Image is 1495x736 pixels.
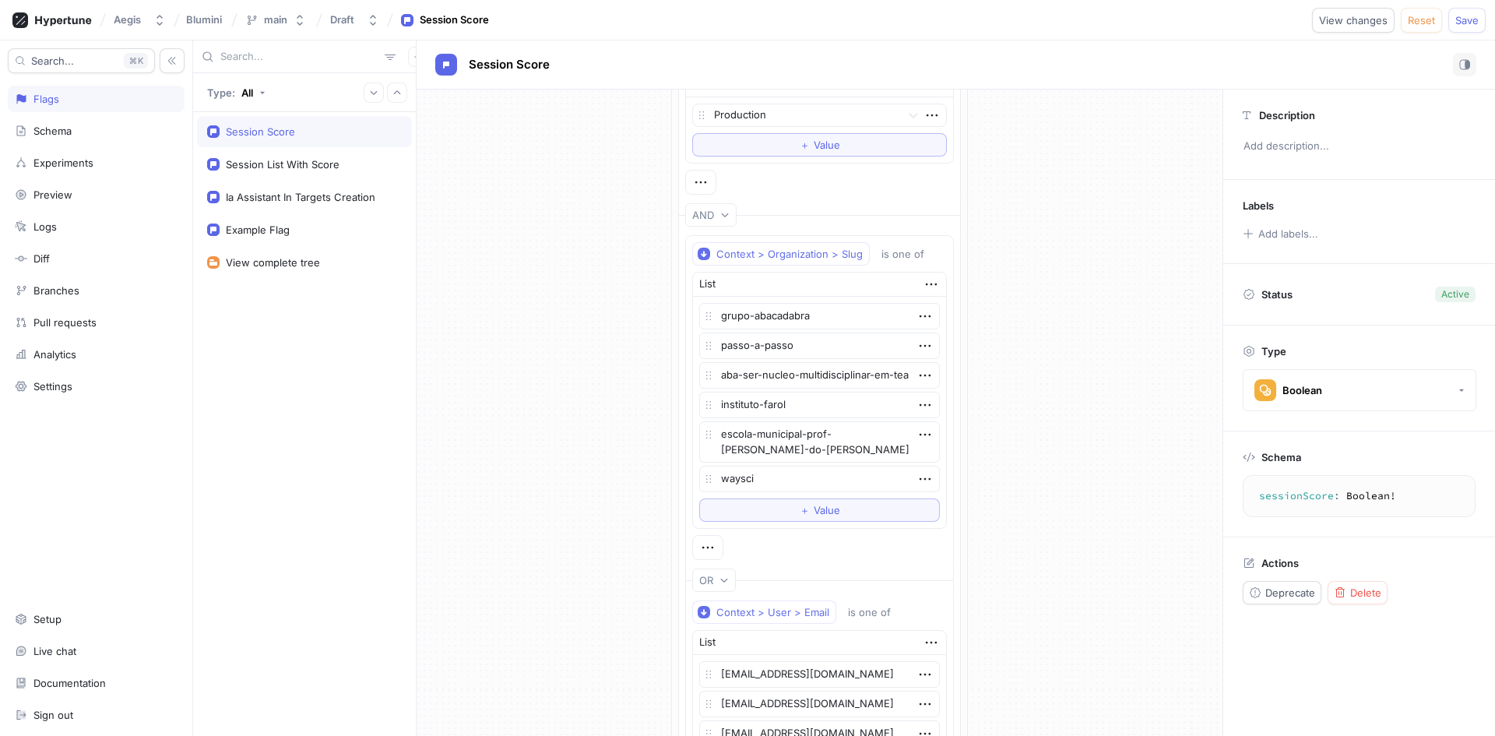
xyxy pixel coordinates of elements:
[1261,557,1299,569] p: Actions
[33,380,72,393] div: Settings
[33,709,73,721] div: Sign out
[387,83,407,103] button: Collapse all
[814,505,840,515] span: Value
[692,569,736,592] button: OR
[33,188,72,201] div: Preview
[8,670,185,696] a: Documentation
[800,140,810,150] span: ＋
[33,252,50,265] div: Diff
[1236,133,1482,160] p: Add description...
[186,14,222,25] span: Blumini
[1455,16,1479,25] span: Save
[1261,345,1286,357] p: Type
[31,56,74,65] span: Search...
[699,498,940,522] button: ＋Value
[33,284,79,297] div: Branches
[1261,451,1301,463] p: Schema
[1319,16,1388,25] span: View changes
[692,133,947,157] button: ＋Value
[33,316,97,329] div: Pull requests
[1243,369,1476,411] button: Boolean
[848,606,891,619] div: is one of
[716,248,863,261] div: Context > Organization > Slug
[202,79,271,106] button: Type: All
[800,505,810,515] span: ＋
[1350,588,1381,597] span: Delete
[241,86,253,99] div: All
[881,248,924,261] div: is one of
[207,86,235,99] p: Type:
[33,220,57,233] div: Logs
[33,645,76,657] div: Live chat
[1408,16,1435,25] span: Reset
[716,606,829,619] div: Context > User > Email
[226,158,339,171] div: Session List With Score
[699,661,940,688] textarea: [EMAIL_ADDRESS][DOMAIN_NAME]
[226,125,295,138] div: Session Score
[814,140,840,150] span: Value
[114,13,141,26] div: Aegis
[841,600,913,624] button: is one of
[107,7,172,33] button: Aegis
[264,13,287,26] div: main
[1250,482,1469,510] textarea: sessionScore: Boolean!
[699,303,940,329] textarea: grupo-abacadabra
[1237,224,1323,244] button: Add labels...
[874,242,947,266] button: is one of
[33,677,106,689] div: Documentation
[1441,287,1469,301] div: Active
[469,58,550,71] span: Session Score
[364,83,384,103] button: Expand all
[685,203,737,227] button: AND
[1261,283,1293,305] p: Status
[1243,581,1321,604] button: Deprecate
[226,224,290,236] div: Example Flag
[1328,581,1388,604] button: Delete
[699,691,940,717] textarea: [EMAIL_ADDRESS][DOMAIN_NAME]
[699,466,940,492] textarea: waysci
[699,421,940,463] textarea: escola-municipal-prof-[PERSON_NAME]-do-[PERSON_NAME]
[420,12,489,28] div: Session Score
[1282,384,1322,397] div: Boolean
[699,333,940,359] textarea: passo-a-passo
[220,49,378,65] input: Search...
[1448,8,1486,33] button: Save
[33,613,62,625] div: Setup
[33,125,72,137] div: Schema
[239,7,312,33] button: main
[692,242,870,266] button: Context > Organization > Slug
[8,48,155,73] button: Search...K
[1265,588,1315,597] span: Deprecate
[1312,8,1395,33] button: View changes
[699,276,716,292] div: List
[692,209,714,222] div: AND
[33,93,59,105] div: Flags
[124,53,148,69] div: K
[699,635,716,650] div: List
[1401,8,1442,33] button: Reset
[226,256,320,269] div: View complete tree
[699,362,940,389] textarea: aba-ser-nucleo-multidisciplinar-em-tea
[226,191,375,203] div: Ia Assistant In Targets Creation
[1259,109,1315,121] p: Description
[33,157,93,169] div: Experiments
[1243,199,1274,212] p: Labels
[699,392,940,418] textarea: instituto-farol
[324,7,385,33] button: Draft
[33,348,76,361] div: Analytics
[330,13,354,26] div: Draft
[699,574,713,587] div: OR
[692,600,836,624] button: Context > User > Email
